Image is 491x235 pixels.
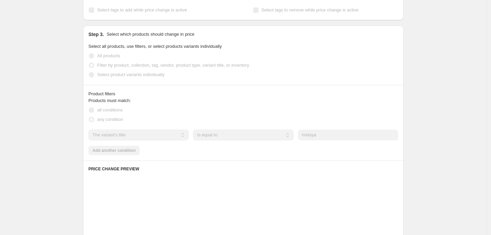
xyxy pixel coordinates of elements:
[88,44,222,49] span: Select all products, use filters, or select products variants individually
[107,31,194,38] p: Select which products should change in price
[88,31,104,38] h2: Step 3.
[97,63,249,68] span: Filter by product, collection, tag, vendor, product type, variant title, or inventory
[97,72,164,77] span: Select product variants individually
[88,91,398,97] div: Product filters
[97,7,187,12] span: Select tags to add while price change is active
[88,98,131,103] span: Products must match:
[97,117,123,122] span: any condition
[97,53,120,58] span: All products
[262,7,359,12] span: Select tags to remove while price change is active
[88,166,398,172] h6: PRICE CHANGE PREVIEW
[97,107,122,112] span: all conditions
